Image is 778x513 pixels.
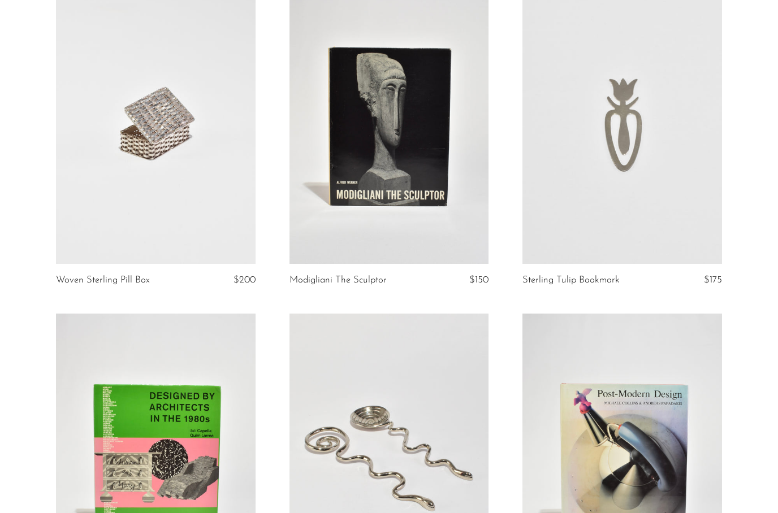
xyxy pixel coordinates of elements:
[289,275,387,285] a: Modigliani The Sculptor
[469,275,489,285] span: $150
[234,275,256,285] span: $200
[522,275,620,285] a: Sterling Tulip Bookmark
[704,275,722,285] span: $175
[56,275,150,285] a: Woven Sterling Pill Box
